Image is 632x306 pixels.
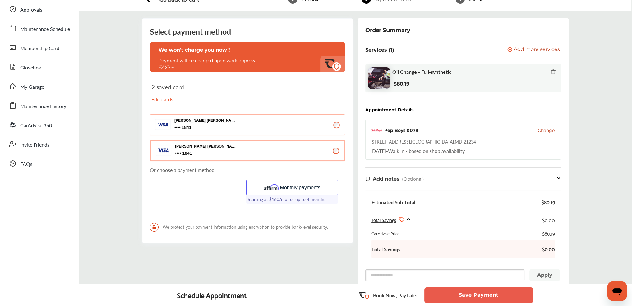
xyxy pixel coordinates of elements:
[371,230,399,237] div: CarAdvise Price
[373,176,399,182] span: Add notes
[6,78,73,94] a: My Garage
[264,184,279,191] img: Affirm_Logo.726b9251.svg
[150,223,345,232] span: We protect your payment information using encryption to provide bank-level security.
[151,83,244,108] div: 2 saved card
[514,47,560,53] span: Add more services
[20,160,32,168] span: FAQs
[368,67,390,89] img: oil-change-thumb.jpg
[20,102,66,111] span: Maintenance History
[6,136,73,152] a: Invite Friends
[20,25,70,33] span: Maintenance Schedule
[175,150,237,156] span: 1841
[542,216,555,224] div: $0.00
[246,180,338,195] button: Monthly payments
[150,223,159,232] img: LockIcon.bb451512.svg
[20,141,49,149] span: Invite Friends
[529,269,560,281] button: Apply
[365,176,370,181] img: note-icon.db9493fa.svg
[365,26,410,35] div: Order Summary
[6,117,73,133] a: CarAdvise 360
[365,107,413,112] div: Appointment Details
[371,199,415,205] div: Estimated Sub Total
[536,246,555,252] b: $0.00
[6,40,73,56] a: Membership Card
[6,1,73,17] a: Approvals
[402,176,424,182] span: (Optional)
[607,281,627,301] iframe: Button to launch messaging window
[507,47,561,53] a: Add more services
[365,47,394,53] p: Services (1)
[150,180,242,215] iframe: PayPal
[373,292,418,299] p: Book Now, Pay Later
[538,127,555,134] button: Change
[6,59,73,75] a: Glovebox
[386,147,388,154] span: -
[151,96,244,103] p: Edit cards
[159,47,336,53] p: We won't charge you now !
[394,81,409,87] b: $80.19
[150,114,345,135] button: [PERSON_NAME] [PERSON_NAME] 1841 1841
[150,26,345,37] div: Select payment method
[20,122,52,130] span: CarAdvise 360
[424,287,533,303] button: Save Payment
[150,140,345,161] button: [PERSON_NAME] [PERSON_NAME] 1841 1841
[246,195,338,204] label: Starting at $160/mo for up to 4 months
[6,155,73,172] a: FAQs
[175,144,237,148] p: [PERSON_NAME] [PERSON_NAME]
[174,125,181,130] p: 1841
[384,127,418,134] div: Pep Boys 0079
[6,97,73,114] a: Maintenance History
[177,291,247,299] div: Schedule Appointment
[542,230,555,237] div: $80.19
[174,125,237,130] span: 1841
[159,58,261,69] p: Payment will be charged upon work approval by you.
[542,199,555,205] div: $80.19
[20,6,42,14] span: Approvals
[175,150,181,156] p: 1841
[371,217,396,223] span: Total Savings
[20,64,41,72] span: Glovebox
[174,118,237,123] p: [PERSON_NAME] [PERSON_NAME]
[150,166,345,173] p: Or choose a payment method
[20,45,59,53] span: Membership Card
[371,139,476,145] div: [STREET_ADDRESS] , [GEOGRAPHIC_DATA] , MD 21234
[20,83,44,91] span: My Garage
[371,246,400,252] b: Total Savings
[392,69,451,75] span: Oil Change - Full-synthetic
[371,147,465,154] div: Walk In - based on shop availability
[6,20,73,36] a: Maintenance Schedule
[507,47,560,53] button: Add more services
[371,147,386,154] span: [DATE]
[371,125,382,136] img: logo-pepboys.png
